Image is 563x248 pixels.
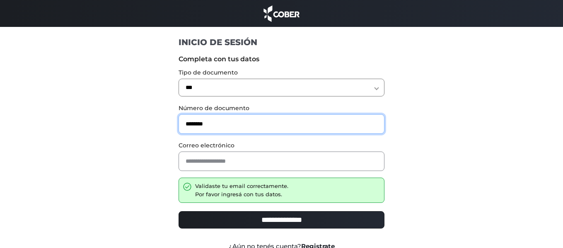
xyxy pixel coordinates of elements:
label: Número de documento [179,104,384,113]
div: Validaste tu email correctamente. Por favor ingresá con tus datos. [195,182,288,198]
label: Completa con tus datos [179,54,384,64]
img: cober_marca.png [261,4,302,23]
label: Tipo de documento [179,68,384,77]
h1: INICIO DE SESIÓN [179,37,384,48]
label: Correo electrónico [179,141,384,150]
